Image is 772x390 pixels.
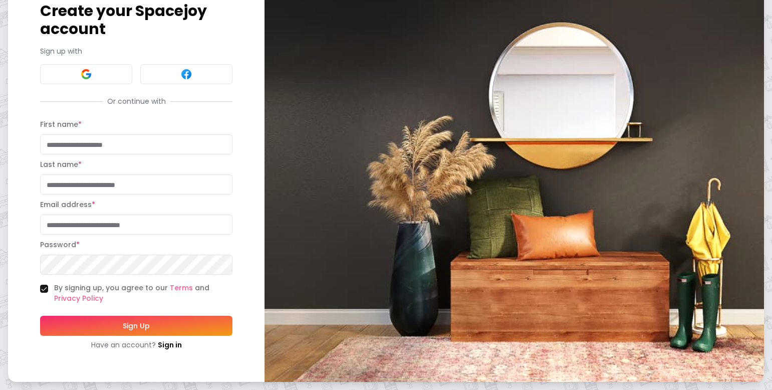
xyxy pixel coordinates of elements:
label: By signing up, you agree to our and [54,283,232,304]
a: Sign in [158,340,182,350]
h1: Create your Spacejoy account [40,2,232,38]
button: Sign Up [40,316,232,336]
label: Password [40,240,80,250]
a: Privacy Policy [54,293,103,303]
label: First name [40,119,82,129]
p: Sign up with [40,46,232,56]
a: Terms [170,283,193,293]
label: Email address [40,200,95,210]
img: Google signin [80,68,92,80]
div: Have an account? [40,340,232,350]
img: Facebook signin [180,68,192,80]
span: Or continue with [103,96,170,106]
label: Last name [40,159,82,169]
